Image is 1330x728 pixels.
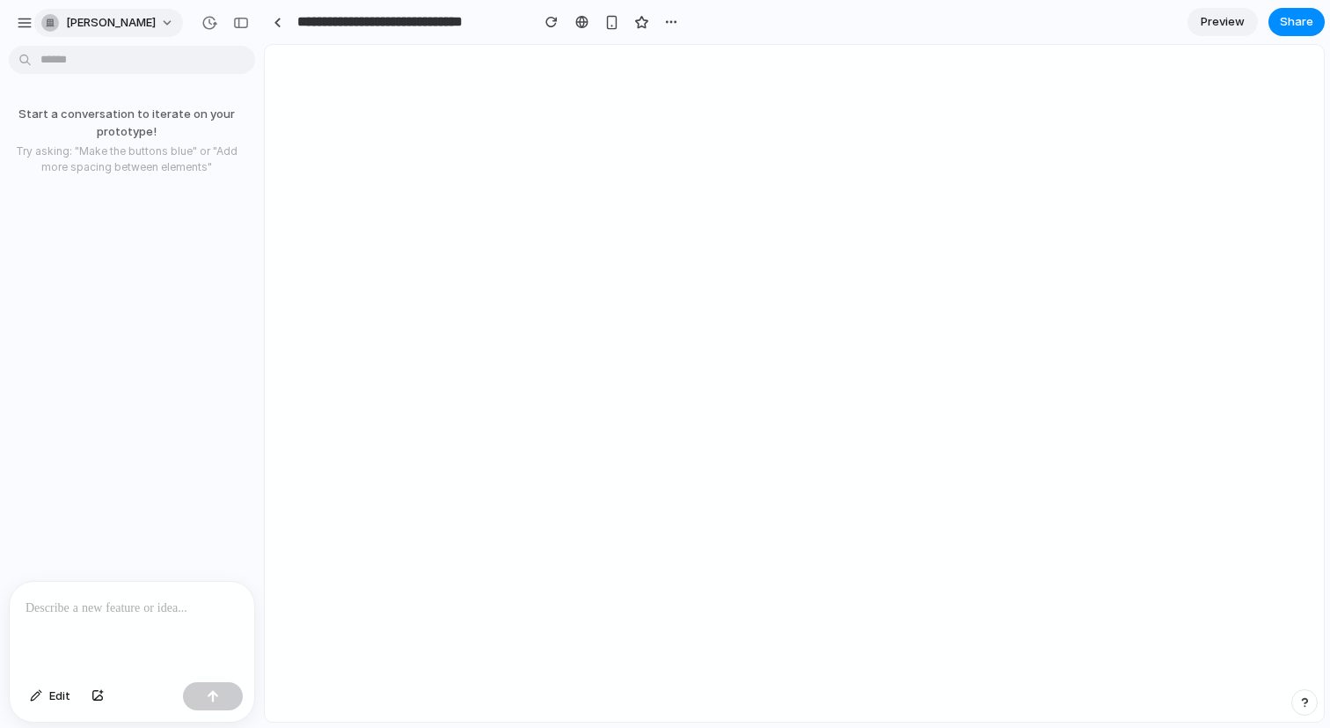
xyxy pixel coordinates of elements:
[66,14,156,32] span: [PERSON_NAME]
[1268,8,1325,36] button: Share
[1280,13,1313,31] span: Share
[21,682,79,710] button: Edit
[1201,13,1245,31] span: Preview
[34,9,183,37] button: [PERSON_NAME]
[49,688,70,705] span: Edit
[7,143,246,175] p: Try asking: "Make the buttons blue" or "Add more spacing between elements"
[1187,8,1258,36] a: Preview
[7,106,246,140] p: Start a conversation to iterate on your prototype!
